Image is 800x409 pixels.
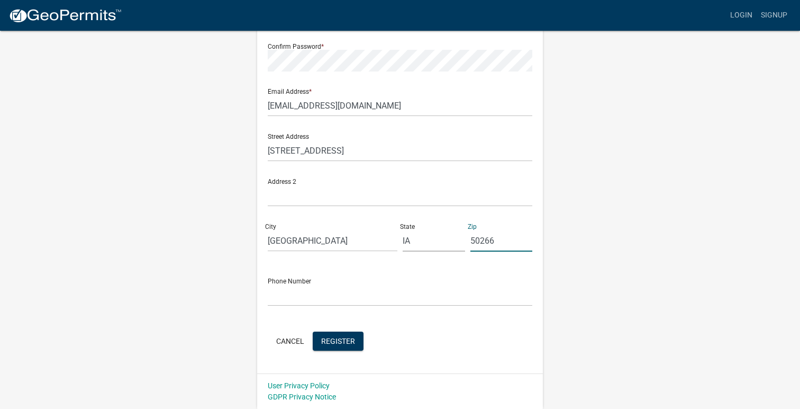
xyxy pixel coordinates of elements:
[321,336,355,345] span: Register
[313,332,363,351] button: Register
[757,5,792,25] a: Signup
[268,393,336,401] a: GDPR Privacy Notice
[726,5,757,25] a: Login
[268,332,313,351] button: Cancel
[268,381,330,390] a: User Privacy Policy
